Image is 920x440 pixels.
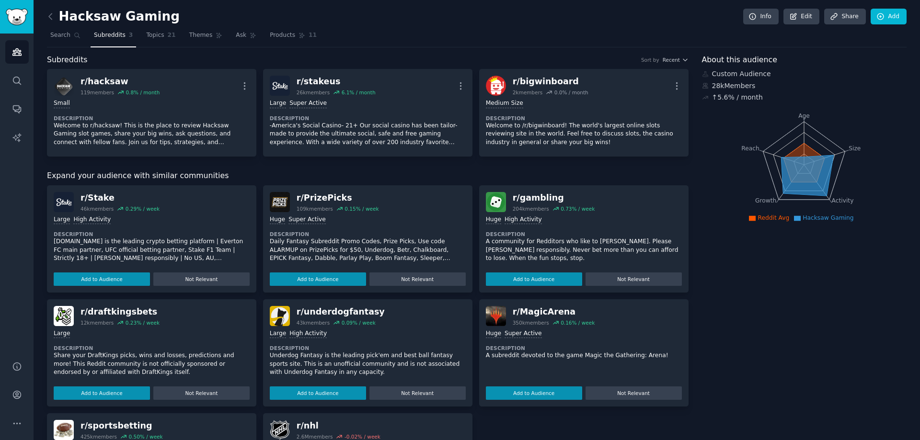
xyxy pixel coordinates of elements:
div: r/ hacksaw [80,76,160,88]
a: Info [743,9,779,25]
span: Recent [663,56,680,63]
button: Add to Audience [486,272,582,286]
div: r/ stakeus [297,76,376,88]
div: 0.8 % / month [126,89,160,96]
p: A community for Redditors who like to [PERSON_NAME]. Please [PERSON_NAME] responsibly. Never bet ... [486,237,682,263]
div: r/ underdogfantasy [297,306,385,318]
p: Underdog Fantasy is the leading pick'em and best ball fantasy sports site. This is an unofficial ... [270,351,466,377]
div: 0.50 % / week [128,433,162,440]
img: underdogfantasy [270,306,290,326]
img: stakeus [270,76,290,96]
h2: Hacksaw Gaming [47,9,180,24]
button: Not Relevant [586,386,682,400]
div: 43k members [297,319,330,326]
div: 0.09 % / week [342,319,376,326]
div: Huge [270,215,285,225]
div: Super Active [289,99,327,108]
span: Topics [146,31,164,40]
img: Stake [54,192,74,212]
div: 204k members [513,205,549,212]
dt: Description [486,345,682,351]
button: Add to Audience [270,386,366,400]
p: Welcome to /r/bigwinboard! The world's largest online slots reviewing site in the world. Feel fre... [486,122,682,147]
div: Large [54,215,70,225]
dt: Description [270,231,466,237]
div: 0.0 % / month [554,89,588,96]
p: -America's Social Casino- 21+ Our social casino has been tailor-made to provide the ultimate soci... [270,122,466,147]
span: 11 [309,31,317,40]
div: 119 members [80,89,114,96]
div: r/ Stake [80,192,160,204]
dt: Description [270,345,466,351]
p: A subreddit devoted to the game Magic the Gathering: Arena! [486,351,682,360]
a: hacksawr/hacksaw119members0.8% / monthSmallDescriptionWelcome to r/hacksaw! This is the place to ... [47,69,256,157]
div: r/ bigwinboard [513,76,588,88]
p: Daily Fantasy Subreddit Promo Codes, Prize Picks, Use code ALARMUP on PrizePicks for $50, Underdo... [270,237,466,263]
div: 0.15 % / week [345,205,379,212]
button: Recent [663,56,689,63]
div: 0.73 % / week [561,205,595,212]
div: 12k members [80,319,114,326]
span: Subreddits [47,54,88,66]
div: r/ MagicArena [513,306,595,318]
button: Add to Audience [486,386,582,400]
a: Search [47,28,84,47]
img: MagicArena [486,306,506,326]
button: Add to Audience [54,386,150,400]
tspan: Reach [741,145,759,151]
dt: Description [486,115,682,122]
p: [DOMAIN_NAME] is the leading crypto betting platform | Everton FC main partner, UFC official bett... [54,237,250,263]
span: Hacksaw Gaming [803,214,853,221]
div: 350k members [513,319,549,326]
a: Share [824,9,865,25]
img: draftkingsbets [54,306,74,326]
span: 3 [129,31,133,40]
div: Huge [486,215,501,225]
div: 0.29 % / week [126,205,160,212]
dt: Description [54,231,250,237]
span: About this audience [702,54,777,66]
div: Sort by [641,56,659,63]
div: Large [270,329,286,338]
span: Expand your audience with similar communities [47,170,229,182]
div: 28k Members [702,81,907,91]
div: r/ sportsbetting [80,420,163,432]
a: Add [871,9,907,25]
dt: Description [486,231,682,237]
div: 425k members [80,433,117,440]
span: Themes [189,31,213,40]
dt: Description [54,115,250,122]
button: Add to Audience [54,272,150,286]
button: Not Relevant [153,272,250,286]
div: 0.16 % / week [561,319,595,326]
div: Medium Size [486,99,523,108]
dt: Description [270,115,466,122]
div: 46k members [80,205,114,212]
img: GummySearch logo [6,9,28,25]
a: Themes [186,28,226,47]
button: Not Relevant [369,386,466,400]
a: stakeusr/stakeus26kmembers6.1% / monthLargeSuper ActiveDescription-America's Social Casino- 21+ O... [263,69,472,157]
a: Ask [232,28,260,47]
img: bigwinboard [486,76,506,96]
span: Ask [236,31,246,40]
div: r/ nhl [297,420,380,432]
div: r/ PrizePicks [297,192,379,204]
tspan: Size [849,145,861,151]
a: Products11 [266,28,320,47]
div: 26k members [297,89,330,96]
div: Large [54,329,70,338]
a: Edit [783,9,819,25]
span: Search [50,31,70,40]
div: 109k members [297,205,333,212]
button: Not Relevant [153,386,250,400]
p: Share your DraftKings picks, wins and losses, predictions and more! This Reddit community is not ... [54,351,250,377]
div: r/ gambling [513,192,595,204]
tspan: Age [798,113,810,119]
div: 2k members [513,89,543,96]
div: 6.1 % / month [342,89,376,96]
a: Topics21 [143,28,179,47]
button: Not Relevant [369,272,466,286]
span: Reddit Avg [758,214,789,221]
div: Huge [486,329,501,338]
